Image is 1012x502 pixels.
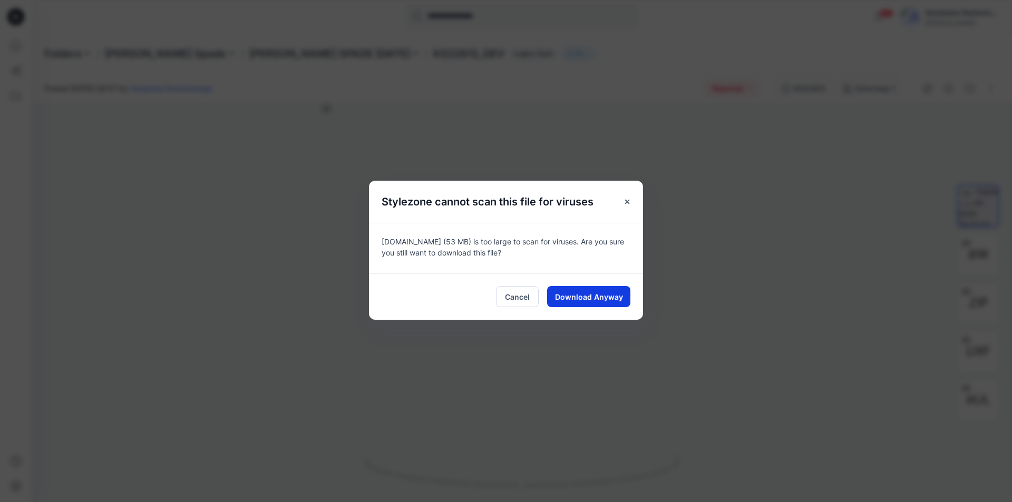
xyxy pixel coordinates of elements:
span: Download Anyway [555,291,623,302]
button: Cancel [496,286,539,307]
span: Cancel [505,291,530,302]
button: Close [618,192,637,211]
h5: Stylezone cannot scan this file for viruses [369,181,606,223]
button: Download Anyway [547,286,630,307]
div: [DOMAIN_NAME] (53 MB) is too large to scan for viruses. Are you sure you still want to download t... [369,223,643,273]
